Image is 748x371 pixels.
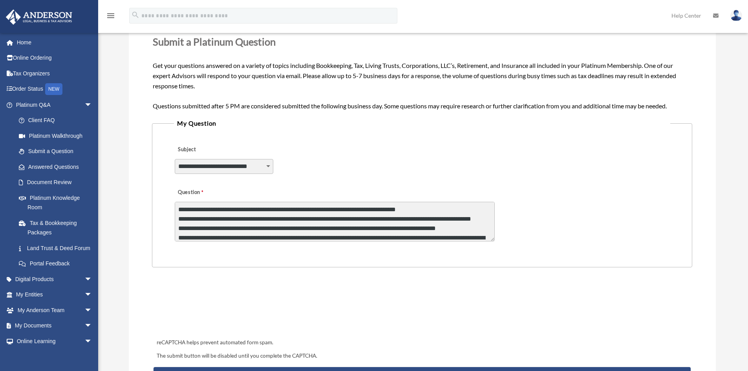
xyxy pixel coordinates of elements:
a: Digital Productsarrow_drop_down [5,271,104,287]
a: Platinum Q&Aarrow_drop_down [5,97,104,113]
img: Anderson Advisors Platinum Portal [4,9,75,25]
div: NEW [45,83,62,95]
a: Order StatusNEW [5,81,104,97]
a: My Documentsarrow_drop_down [5,318,104,334]
a: Portal Feedback [11,256,104,272]
a: Platinum Knowledge Room [11,190,104,215]
a: Land Trust & Deed Forum [11,240,104,256]
a: My Entitiesarrow_drop_down [5,287,104,303]
a: Submit a Question [11,144,100,159]
span: arrow_drop_down [84,271,100,287]
span: arrow_drop_down [84,97,100,113]
span: arrow_drop_down [84,302,100,318]
label: Subject [175,144,249,155]
img: User Pic [730,10,742,21]
a: Tax & Bookkeeping Packages [11,215,104,240]
span: arrow_drop_down [84,318,100,334]
span: arrow_drop_down [84,287,100,303]
a: menu [106,14,115,20]
i: search [131,11,140,19]
a: Answered Questions [11,159,104,175]
span: arrow_drop_down [84,333,100,349]
a: Platinum Walkthrough [11,128,104,144]
div: reCAPTCHA helps prevent automated form spam. [154,338,690,347]
a: Document Review [11,175,104,190]
span: Submit a Platinum Question [153,36,276,48]
legend: My Question [174,118,670,129]
label: Question [175,187,236,198]
div: The submit button will be disabled until you complete the CAPTCHA. [154,351,690,361]
a: Home [5,35,104,50]
i: menu [106,11,115,20]
a: Online Ordering [5,50,104,66]
iframe: reCAPTCHA [154,292,274,322]
a: Tax Organizers [5,66,104,81]
a: My Anderson Teamarrow_drop_down [5,302,104,318]
a: Online Learningarrow_drop_down [5,333,104,349]
a: Client FAQ [11,113,104,128]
